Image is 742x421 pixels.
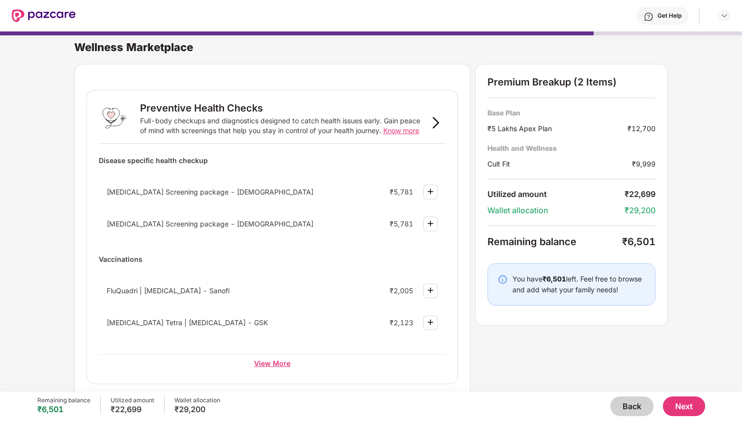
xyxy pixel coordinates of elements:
div: ₹29,200 [174,404,220,414]
div: Utilized amount [487,189,625,199]
div: ₹5,781 [390,220,413,228]
div: ₹2,005 [390,286,413,295]
img: svg+xml;base64,PHN2ZyBpZD0iSW5mby0yMHgyMCIgeG1sbnM9Imh0dHA6Ly93d3cudzMub3JnLzIwMDAvc3ZnIiB3aWR0aD... [498,275,508,284]
img: svg+xml;base64,PHN2ZyBpZD0iUGx1cy0zMngzMiIgeG1sbnM9Imh0dHA6Ly93d3cudzMub3JnLzIwMDAvc3ZnIiB3aWR0aD... [425,284,436,296]
div: Disease specific health checkup [99,152,446,169]
img: svg+xml;base64,PHN2ZyBpZD0iUGx1cy0zMngzMiIgeG1sbnM9Imh0dHA6Ly93d3cudzMub3JnLzIwMDAvc3ZnIiB3aWR0aD... [425,218,436,229]
div: ₹5 Lakhs Apex Plan [487,123,628,134]
div: Base Plan [487,108,656,117]
img: svg+xml;base64,PHN2ZyBpZD0iUGx1cy0zMngzMiIgeG1sbnM9Imh0dHA6Ly93d3cudzMub3JnLzIwMDAvc3ZnIiB3aWR0aD... [425,186,436,197]
div: ₹29,200 [625,205,656,216]
div: Utilized amount [111,396,154,404]
div: You have left. Feel free to browse and add what your family needs! [513,274,645,295]
div: Remaining balance [37,396,90,404]
div: Get Help [657,12,682,20]
div: ₹2,123 [390,318,413,327]
div: ₹12,700 [628,123,656,134]
div: ₹6,501 [622,236,656,248]
img: svg+xml;base64,PHN2ZyBpZD0iUGx1cy0zMngzMiIgeG1sbnM9Imh0dHA6Ly93d3cudzMub3JnLzIwMDAvc3ZnIiB3aWR0aD... [425,316,436,328]
img: svg+xml;base64,PHN2ZyBpZD0iSGVscC0zMngzMiIgeG1sbnM9Imh0dHA6Ly93d3cudzMub3JnLzIwMDAvc3ZnIiB3aWR0aD... [644,12,654,22]
span: [MEDICAL_DATA] Screening package - [DEMOGRAPHIC_DATA] [107,220,314,228]
span: FluQuadri | [MEDICAL_DATA] - Sanofi [107,286,229,295]
span: Know more [383,126,419,135]
img: svg+xml;base64,PHN2ZyB3aWR0aD0iOSIgaGVpZ2h0PSIxNiIgdmlld0JveD0iMCAwIDkgMTYiIGZpbGw9Im5vbmUiIHhtbG... [430,117,442,129]
b: ₹6,501 [542,275,566,283]
div: Cult Fit [487,159,632,169]
div: ₹6,501 [37,404,90,414]
div: Vaccinations [99,251,446,268]
div: Remaining balance [487,236,622,248]
div: Premium Breakup (2 Items) [487,76,656,88]
div: Wallet allocation [174,396,220,404]
button: Next [663,396,705,416]
div: ₹22,699 [625,189,656,199]
span: [MEDICAL_DATA] Tetra | [MEDICAL_DATA] - GSK [107,318,268,327]
img: New Pazcare Logo [12,9,76,22]
div: Preventive Health Checks [140,102,263,114]
div: Wellness Marketplace [74,40,742,54]
div: ₹22,699 [111,404,154,414]
div: Wallet allocation [487,205,625,216]
div: Health and Wellness [487,143,656,153]
div: View More [99,354,446,372]
img: svg+xml;base64,PHN2ZyBpZD0iRHJvcGRvd24tMzJ4MzIiIHhtbG5zPSJodHRwOi8vd3d3LnczLm9yZy8yMDAwL3N2ZyIgd2... [720,12,728,20]
img: Preventive Health Checks [99,102,130,134]
div: ₹9,999 [632,159,656,169]
button: Back [610,396,654,416]
span: [MEDICAL_DATA] Screening package - [DEMOGRAPHIC_DATA] [107,188,314,196]
div: ₹5,781 [390,188,413,196]
div: Full-body checkups and diagnostics designed to catch health issues early. Gain peace of mind with... [140,116,426,136]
